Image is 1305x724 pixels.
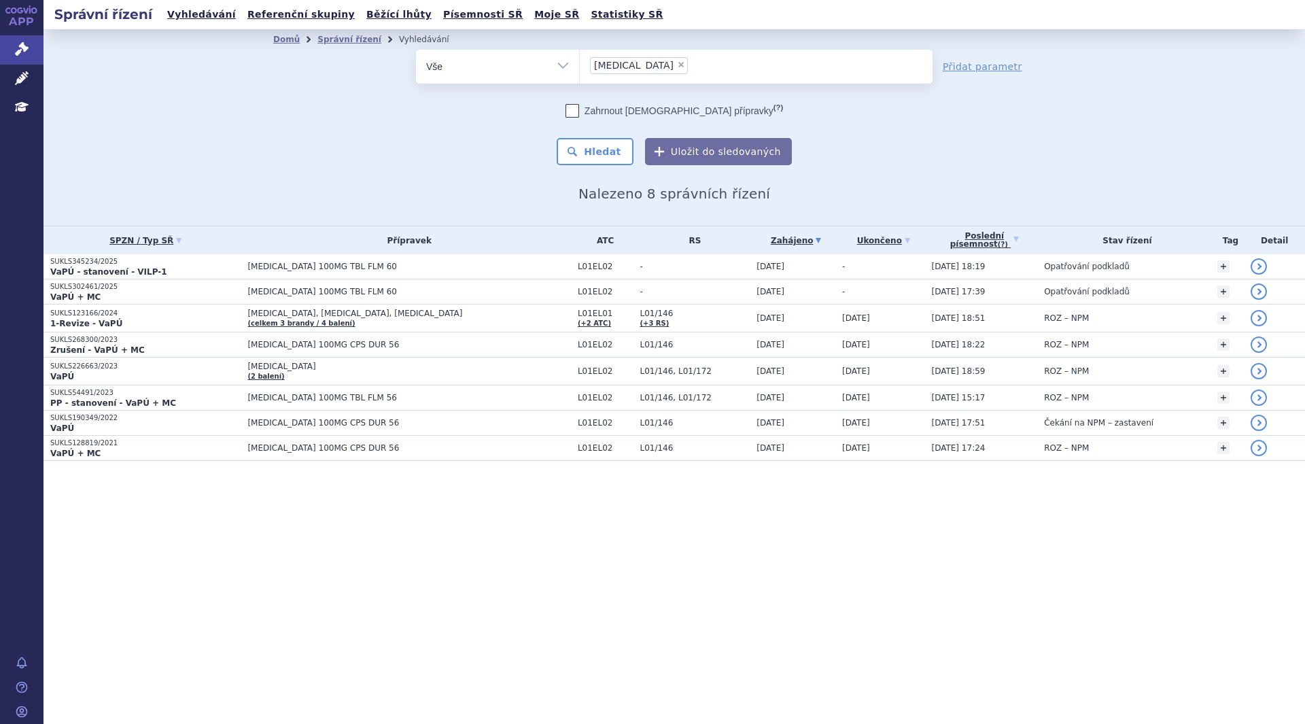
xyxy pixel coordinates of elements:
[241,226,570,254] th: Přípravek
[399,29,467,50] li: Vyhledávání
[842,366,870,376] span: [DATE]
[1217,392,1230,404] a: +
[571,226,633,254] th: ATC
[1044,443,1089,453] span: ROZ – NPM
[931,340,985,349] span: [DATE] 18:22
[578,287,633,296] span: L01EL02
[362,5,436,24] a: Běžící lhůty
[842,313,870,323] span: [DATE]
[50,345,145,355] strong: Zrušení - VaPÚ + MC
[640,320,669,327] a: (+3 RS)
[43,5,163,24] h2: Správní řízení
[50,309,241,318] p: SUKLS123166/2024
[633,226,750,254] th: RS
[1217,260,1230,273] a: +
[578,186,770,202] span: Nalezeno 8 správních řízení
[50,449,101,458] strong: VaPÚ + MC
[842,340,870,349] span: [DATE]
[756,287,784,296] span: [DATE]
[578,418,633,428] span: L01EL02
[1217,417,1230,429] a: +
[842,287,845,296] span: -
[578,320,611,327] a: (+2 ATC)
[50,335,241,345] p: SUKLS268300/2023
[931,443,985,453] span: [DATE] 17:24
[640,287,750,296] span: -
[677,61,685,69] span: ×
[756,366,784,376] span: [DATE]
[247,362,570,371] span: [MEDICAL_DATA]
[931,418,985,428] span: [DATE] 17:51
[50,231,241,250] a: SPZN / Typ SŘ
[842,393,870,402] span: [DATE]
[842,262,845,271] span: -
[50,282,241,292] p: SUKLS302461/2025
[931,287,985,296] span: [DATE] 17:39
[1251,283,1267,300] a: detail
[578,443,633,453] span: L01EL02
[50,267,167,277] strong: VaPÚ - stanovení - VILP-1
[1251,337,1267,353] a: detail
[773,103,783,112] abbr: (?)
[578,340,633,349] span: L01EL02
[578,366,633,376] span: L01EL02
[50,398,176,408] strong: PP - stanovení - VaPÚ + MC
[1251,310,1267,326] a: detail
[247,262,570,271] span: [MEDICAL_DATA] 100MG TBL FLM 60
[50,372,74,381] strong: VaPÚ
[692,56,699,73] input: [MEDICAL_DATA]
[756,393,784,402] span: [DATE]
[587,5,667,24] a: Statistiky SŘ
[1217,365,1230,377] a: +
[640,443,750,453] span: L01/146
[50,424,74,433] strong: VaPÚ
[842,443,870,453] span: [DATE]
[273,35,300,44] a: Domů
[756,418,784,428] span: [DATE]
[247,320,355,327] a: (celkem 3 brandy / 4 balení)
[1251,363,1267,379] a: detail
[50,362,241,371] p: SUKLS226663/2023
[640,366,750,376] span: L01/146, L01/172
[557,138,633,165] button: Hledat
[439,5,527,24] a: Písemnosti SŘ
[247,418,570,428] span: [MEDICAL_DATA] 100MG CPS DUR 56
[247,443,570,453] span: [MEDICAL_DATA] 100MG CPS DUR 56
[931,393,985,402] span: [DATE] 15:17
[1217,339,1230,351] a: +
[1217,286,1230,298] a: +
[247,309,570,318] span: [MEDICAL_DATA], [MEDICAL_DATA], [MEDICAL_DATA]
[247,373,284,380] a: (2 balení)
[931,226,1037,254] a: Poslednípísemnost(?)
[1037,226,1211,254] th: Stav řízení
[578,393,633,402] span: L01EL02
[247,287,570,296] span: [MEDICAL_DATA] 100MG TBL FLM 60
[756,340,784,349] span: [DATE]
[50,413,241,423] p: SUKLS190349/2022
[163,5,240,24] a: Vyhledávání
[1251,258,1267,275] a: detail
[842,231,924,250] a: Ukončeno
[1044,262,1130,271] span: Opatřování podkladů
[50,292,101,302] strong: VaPÚ + MC
[943,60,1022,73] a: Přidat parametr
[842,418,870,428] span: [DATE]
[756,262,784,271] span: [DATE]
[756,231,835,250] a: Zahájeno
[1211,226,1245,254] th: Tag
[530,5,583,24] a: Moje SŘ
[1251,440,1267,456] a: detail
[1044,313,1089,323] span: ROZ – NPM
[1044,287,1130,296] span: Opatřování podkladů
[50,388,241,398] p: SUKLS54491/2023
[931,262,985,271] span: [DATE] 18:19
[50,319,122,328] strong: 1-Revize - VaPÚ
[247,340,570,349] span: [MEDICAL_DATA] 100MG CPS DUR 56
[594,61,674,70] span: [MEDICAL_DATA]
[640,340,750,349] span: L01/146
[1044,393,1089,402] span: ROZ – NPM
[50,438,241,448] p: SUKLS128819/2021
[931,366,985,376] span: [DATE] 18:59
[1044,418,1153,428] span: Čekání na NPM – zastavení
[645,138,792,165] button: Uložit do sledovaných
